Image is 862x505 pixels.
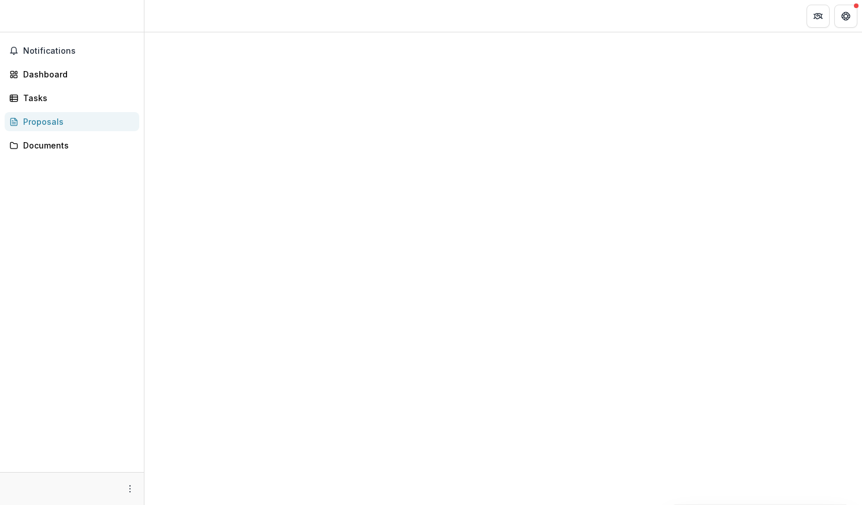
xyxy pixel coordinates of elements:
[23,68,130,80] div: Dashboard
[5,65,139,84] a: Dashboard
[5,88,139,107] a: Tasks
[807,5,830,28] button: Partners
[5,112,139,131] a: Proposals
[5,42,139,60] button: Notifications
[23,92,130,104] div: Tasks
[23,139,130,151] div: Documents
[5,136,139,155] a: Documents
[23,46,135,56] span: Notifications
[834,5,857,28] button: Get Help
[123,482,137,496] button: More
[23,116,130,128] div: Proposals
